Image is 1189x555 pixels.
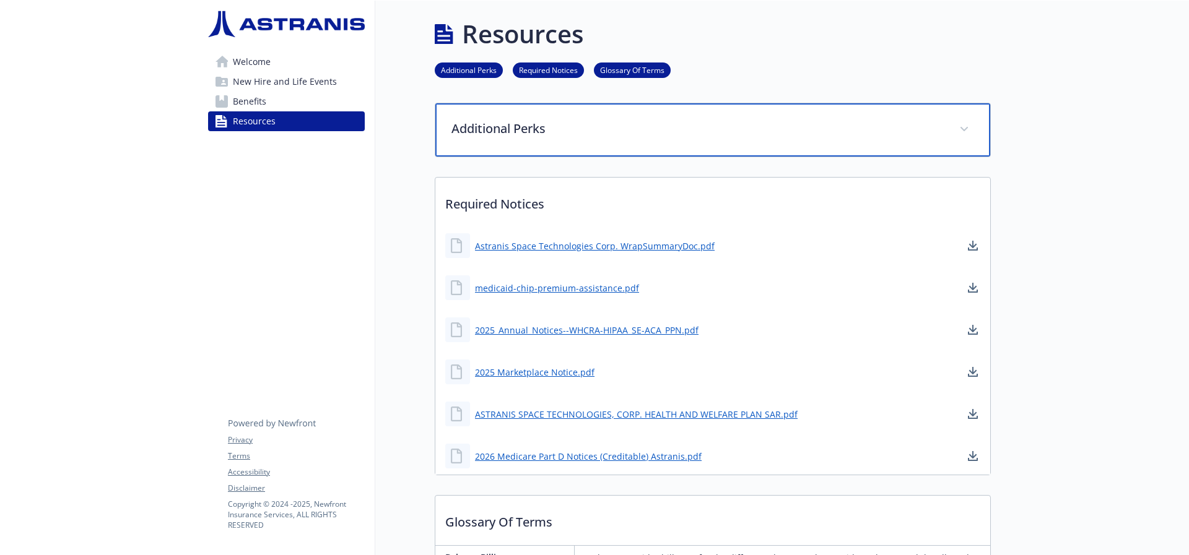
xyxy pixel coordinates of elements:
a: Additional Perks [435,64,503,75]
a: download document [965,364,980,379]
a: 2025_Annual_Notices--WHCRA-HIPAA_SE-ACA_PPN.pdf [475,324,699,337]
span: Welcome [233,52,271,72]
a: Benefits [208,92,365,111]
p: Copyright © 2024 - 2025 , Newfront Insurance Services, ALL RIGHTS RESERVED [228,499,364,530]
h1: Resources [462,15,583,53]
a: 2026 Medicare Part D Notices (Creditable) Astranis.pdf [475,450,702,463]
a: Privacy [228,434,364,445]
a: medicaid-chip-premium-assistance.pdf [475,282,639,295]
a: download document [965,449,980,463]
a: download document [965,280,980,295]
a: Resources [208,111,365,131]
a: download document [965,238,980,253]
p: Required Notices [435,178,990,223]
a: Disclaimer [228,483,364,494]
a: Welcome [208,52,365,72]
a: download document [965,407,980,421]
p: Additional Perks [451,119,944,138]
a: 2025 Marketplace Notice.pdf [475,366,594,379]
a: Required Notices [513,64,584,75]
a: Glossary Of Terms [594,64,671,75]
span: Benefits [233,92,266,111]
a: New Hire and Life Events [208,72,365,92]
a: Terms [228,450,364,462]
a: ASTRANIS SPACE TECHNOLOGIES, CORP. HEALTH AND WELFARE PLAN SAR.pdf [475,408,798,421]
a: Accessibility [228,467,364,478]
div: Additional Perks [435,103,990,157]
span: New Hire and Life Events [233,72,337,92]
a: Astranis Space Technologies Corp. WrapSummaryDoc.pdf [475,239,715,252]
a: download document [965,322,980,337]
p: Glossary Of Terms [435,496,990,541]
span: Resources [233,111,276,131]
